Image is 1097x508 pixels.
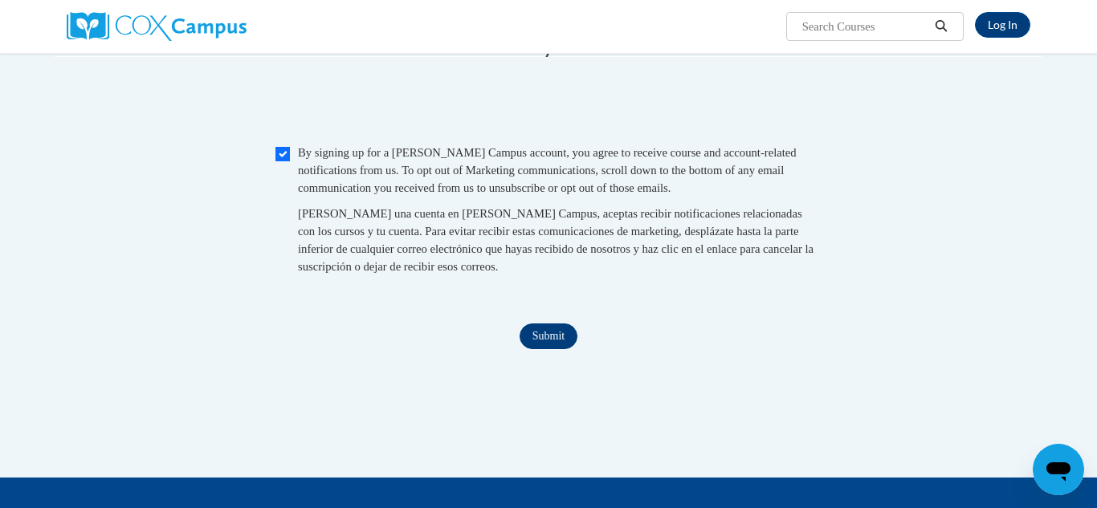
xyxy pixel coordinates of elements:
[1033,444,1084,495] iframe: Button to launch messaging window
[298,146,797,194] span: By signing up for a [PERSON_NAME] Campus account, you agree to receive course and account-related...
[520,323,577,349] input: Submit
[975,12,1030,38] a: Log In
[929,17,953,36] button: Search
[801,17,929,36] input: Search Courses
[298,207,814,273] span: [PERSON_NAME] una cuenta en [PERSON_NAME] Campus, aceptas recibir notificaciones relacionadas con...
[67,12,247,41] img: Cox Campus
[426,73,671,136] iframe: reCAPTCHA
